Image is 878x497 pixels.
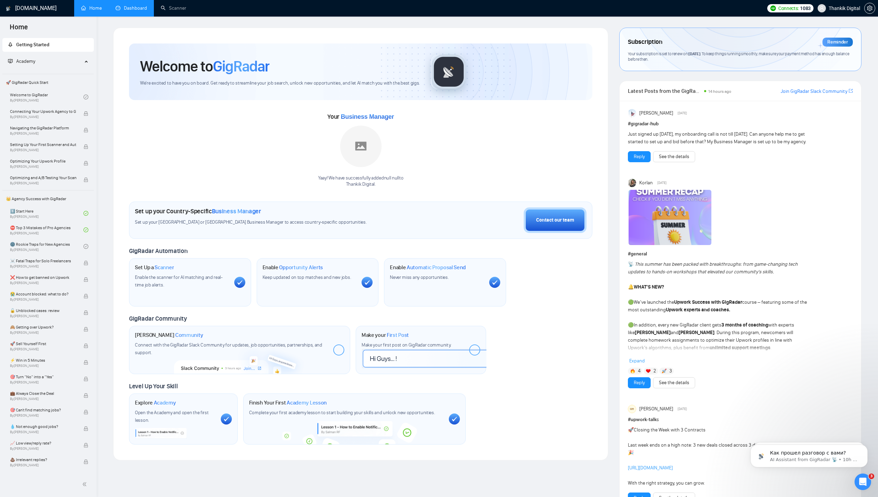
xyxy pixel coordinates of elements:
[140,57,269,76] h1: Welcome to
[279,264,323,271] span: Opportunity Alerts
[407,264,466,271] span: Automatic Proposal Send
[628,87,702,95] span: Latest Posts from the GigRadar Community
[327,113,394,120] span: Your
[536,216,574,224] div: Contact our team
[213,57,269,76] span: GigRadar
[16,42,49,48] span: Getting Started
[83,294,88,299] span: lock
[83,327,88,332] span: lock
[140,80,420,87] span: We're excited to have you on board. Get ready to streamline your job search, unlock new opportuni...
[432,55,466,89] img: gigradar-logo.png
[628,284,634,290] span: 🔔
[10,115,76,119] span: By [PERSON_NAME]
[10,397,76,401] span: By [PERSON_NAME]
[653,151,695,162] button: See the details
[628,151,651,162] button: Reply
[800,4,811,12] span: 1083
[639,179,653,187] span: Korlan
[628,427,634,433] span: 🚀
[628,130,808,146] div: Just signed up [DATE], my onboarding call is not till [DATE]. Can anyone help me to get started t...
[318,181,403,188] p: Thankik Digital .
[129,382,178,390] span: Level Up Your Skill
[135,399,176,406] h1: Explore
[864,3,875,14] button: setting
[865,6,875,11] span: setting
[629,109,637,117] img: Anisuzzaman Khan
[628,36,662,48] span: Subscription
[628,416,853,423] h1: # upwork-talks
[10,407,76,413] span: 🎯 Can't find matching jobs?
[662,369,667,373] img: 🚀
[16,58,35,64] span: Academy
[83,443,88,448] span: lock
[83,459,88,464] span: lock
[10,281,76,285] span: By [PERSON_NAME]
[635,330,671,335] strong: [PERSON_NAME]
[83,211,88,216] span: check-circle
[10,89,83,105] a: Welcome to GigRadarBy[PERSON_NAME]
[83,244,88,249] span: check-circle
[710,345,770,351] strong: unlimited support meetings
[10,364,76,368] span: By [PERSON_NAME]
[83,410,88,415] span: lock
[646,369,651,373] img: ❤️
[81,5,102,11] a: homeHome
[362,342,451,348] span: Make your first post on GigRadar community.
[341,113,394,120] span: Business Manager
[653,377,695,388] button: See the details
[390,274,448,280] span: Never miss any opportunities.
[678,110,687,116] span: [DATE]
[10,206,83,221] a: 1️⃣ Start HereBy[PERSON_NAME]
[666,307,730,313] strong: Upwork experts and coaches.
[83,95,88,99] span: check-circle
[628,261,634,267] span: 📡
[135,274,223,288] span: Enable the scanner for AI matching and real-time job alerts.
[628,51,849,62] span: Your subscription is set to renew on . To keep things running smoothly, make sure your payment me...
[287,399,327,406] span: Academy Lesson
[10,148,76,152] span: By [PERSON_NAME]
[212,207,261,215] span: Business Manager
[161,5,186,11] a: searchScanner
[819,6,824,11] span: user
[10,314,76,318] span: By [PERSON_NAME]
[10,274,76,281] span: ❌ How to get banned on Upwork
[116,5,147,11] a: dashboardDashboard
[83,360,88,365] span: lock
[740,430,878,478] iframe: Intercom notifications message
[10,174,76,181] span: Optimizing and A/B Testing Your Scanner for Better Results
[175,332,203,339] span: Community
[10,239,83,254] a: 🌚 Rookie Traps for New AgenciesBy[PERSON_NAME]
[653,368,656,374] span: 2
[154,399,176,406] span: Academy
[634,153,645,160] a: Reply
[628,322,634,328] span: 🟢
[628,405,636,413] div: MH
[83,111,88,116] span: lock
[83,377,88,381] span: lock
[628,261,798,275] em: This summer has been packed with breakthroughs: from game-changing tech updates to hands-on works...
[634,379,645,387] a: Reply
[10,141,76,148] span: Setting Up Your First Scanner and Auto-Bidder
[638,368,641,374] span: 4
[855,474,871,490] iframe: Intercom live chat
[10,463,76,467] span: By [PERSON_NAME]
[674,299,742,305] strong: Upwork Success with GigRadar
[778,4,799,12] span: Connects:
[10,291,76,298] span: 😭 Account blocked: what to do?
[10,158,76,165] span: Optimizing Your Upwork Profile
[629,179,637,187] img: Korlan
[10,456,76,463] span: 💩 Irrelevant replies?
[129,315,187,322] span: GigRadar Community
[10,380,76,384] span: By [PERSON_NAME]
[628,426,808,487] div: Closing the Week with 3 Contracts Last week ends on a high note: 3 new deals closed across 3 diff...
[10,298,76,302] span: By [PERSON_NAME]
[10,324,76,331] span: 🙈 Getting over Upwork?
[135,342,322,355] span: Connect with the GigRadar Slack Community for updates, job opportunities, partnerships, and support.
[628,250,853,258] h1: # general
[629,358,645,364] span: Expand
[362,332,409,339] h1: Make your
[129,247,187,255] span: GigRadar Automation
[628,377,651,388] button: Reply
[628,465,673,471] a: [URL][DOMAIN_NAME]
